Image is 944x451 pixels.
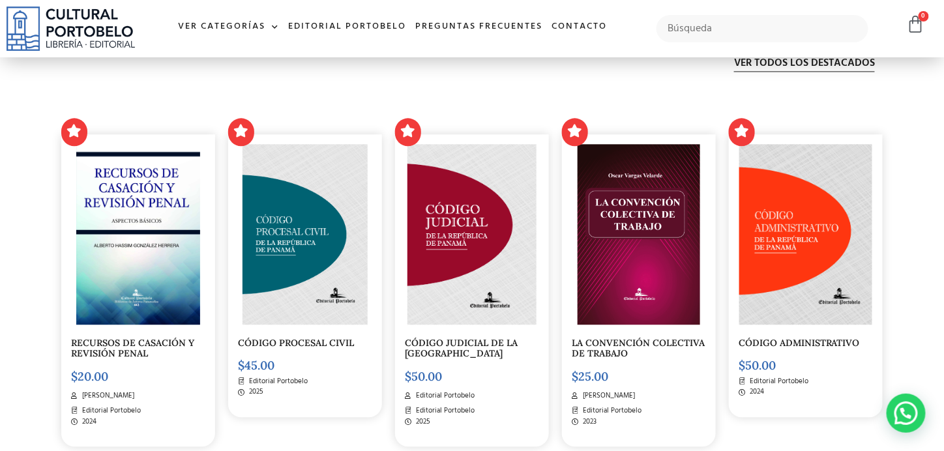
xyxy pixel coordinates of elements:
span: Editorial Portobelo [246,376,308,387]
span: 2023 [580,416,597,428]
a: Contacto [547,13,612,41]
bdi: 45.00 [238,358,274,373]
bdi: 50.00 [405,369,442,384]
span: [PERSON_NAME] [580,390,636,401]
span: Editorial Portobelo [413,405,475,416]
img: CODIGO-JUDICIAL [407,144,537,325]
span: 2025 [413,416,431,428]
bdi: 25.00 [572,369,608,384]
span: Ver todos los destacados [734,55,875,71]
a: Editorial Portobelo [284,13,411,41]
span: $ [572,369,578,384]
a: Preguntas frecuentes [411,13,547,41]
img: portada convencion colectiva-03 [578,144,701,325]
span: Editorial Portobelo [413,390,475,401]
bdi: 50.00 [739,358,776,373]
a: LA CONVENCIÓN COLECTIVA DE TRABAJO [572,337,705,360]
a: CÓDIGO PROCESAL CIVIL [238,337,354,349]
span: $ [238,358,244,373]
span: [PERSON_NAME] [80,390,135,401]
a: 0 [907,15,925,34]
input: Búsqueda [656,15,868,42]
img: CODIGO 00 PORTADA PROCESAL CIVIL _Mesa de trabajo 1 [243,144,368,325]
span: Editorial Portobelo [747,376,809,387]
a: CÓDIGO JUDICIAL DE LA [GEOGRAPHIC_DATA] [405,337,518,360]
a: RECURSOS DE CASACIÓN Y REVISIÓN PENAL [71,337,194,360]
img: CODIGO 05 PORTADA ADMINISTRATIVO _Mesa de trabajo 1-01 [739,144,873,325]
span: 2025 [246,386,264,398]
span: Editorial Portobelo [80,405,141,416]
span: $ [739,358,745,373]
span: $ [405,369,411,384]
span: 2024 [747,386,765,398]
img: portada casacion- alberto gonzalez-01 [76,144,200,325]
a: Ver Categorías [173,13,284,41]
a: Ver todos los destacados [734,55,875,72]
span: 2024 [80,416,97,428]
div: Contactar por WhatsApp [887,394,926,433]
span: 0 [919,11,929,22]
bdi: 20.00 [71,369,108,384]
span: $ [71,369,78,384]
a: CÓDIGO ADMINISTRATIVO [739,337,860,349]
span: Editorial Portobelo [580,405,642,416]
